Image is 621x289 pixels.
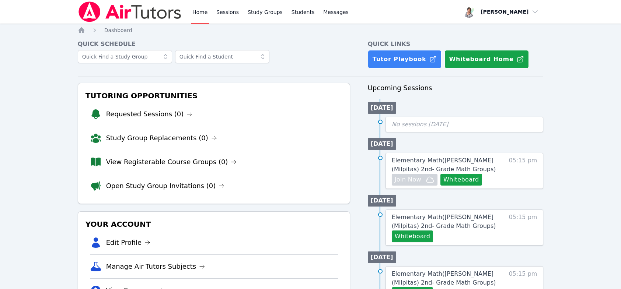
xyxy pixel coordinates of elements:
span: 05:15 pm [509,156,537,186]
a: Elementary Math([PERSON_NAME] (Milpitas) 2nd- Grade Math Groups) [392,213,501,230]
li: [DATE] [368,251,396,263]
a: Edit Profile [106,237,151,248]
a: Dashboard [104,27,132,34]
li: [DATE] [368,195,396,207]
a: Elementary Math([PERSON_NAME] (Milpitas) 2nd- Grade Math Groups) [392,156,501,174]
input: Quick Find a Study Group [78,50,172,63]
a: Requested Sessions (0) [106,109,193,119]
a: Study Group Replacements (0) [106,133,217,143]
button: Whiteboard [392,230,433,242]
li: [DATE] [368,102,396,114]
button: Join Now [392,174,437,186]
span: Join Now [395,175,421,184]
img: Air Tutors [78,1,182,22]
input: Quick Find a Student [175,50,269,63]
button: Whiteboard Home [444,50,529,68]
a: Tutor Playbook [368,50,442,68]
h4: Quick Schedule [78,40,350,49]
a: Open Study Group Invitations (0) [106,181,225,191]
a: View Registerable Course Groups (0) [106,157,237,167]
h3: Tutoring Opportunities [84,89,344,102]
span: Elementary Math ( [PERSON_NAME] (Milpitas) 2nd- Grade Math Groups ) [392,214,496,229]
li: [DATE] [368,138,396,150]
button: Whiteboard [440,174,482,186]
nav: Breadcrumb [78,27,544,34]
span: Dashboard [104,27,132,33]
a: Elementary Math([PERSON_NAME] (Milpitas) 2nd- Grade Math Groups) [392,269,501,287]
span: Elementary Math ( [PERSON_NAME] (Milpitas) 2nd- Grade Math Groups ) [392,157,496,173]
span: Messages [323,8,349,16]
span: 05:15 pm [509,213,537,242]
span: No sessions [DATE] [392,121,449,128]
h3: Upcoming Sessions [368,83,544,93]
span: Elementary Math ( [PERSON_NAME] (Milpitas) 2nd- Grade Math Groups ) [392,270,496,286]
h3: Your Account [84,218,344,231]
a: Manage Air Tutors Subjects [106,261,205,272]
h4: Quick Links [368,40,544,49]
